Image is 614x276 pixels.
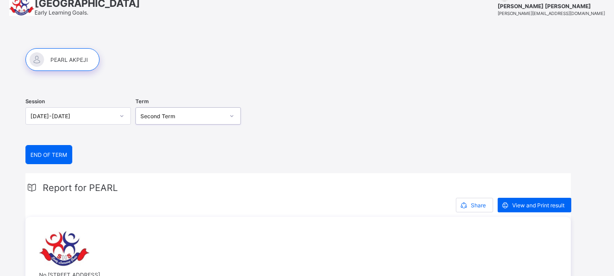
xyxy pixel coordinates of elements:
[498,11,605,16] span: [PERSON_NAME][EMAIL_ADDRESS][DOMAIN_NAME]
[35,9,88,16] span: Early Learning Goals.
[39,231,90,267] img: sweethaven.png
[512,202,564,209] span: View and Print result
[135,98,149,105] span: Term
[43,182,118,193] span: Report for PEARL
[140,113,224,120] div: Second Term
[25,98,45,105] span: Session
[498,3,605,10] span: [PERSON_NAME] [PERSON_NAME]
[30,151,67,158] span: END OF TERM
[471,202,486,209] span: Share
[30,113,114,120] div: [DATE]-[DATE]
